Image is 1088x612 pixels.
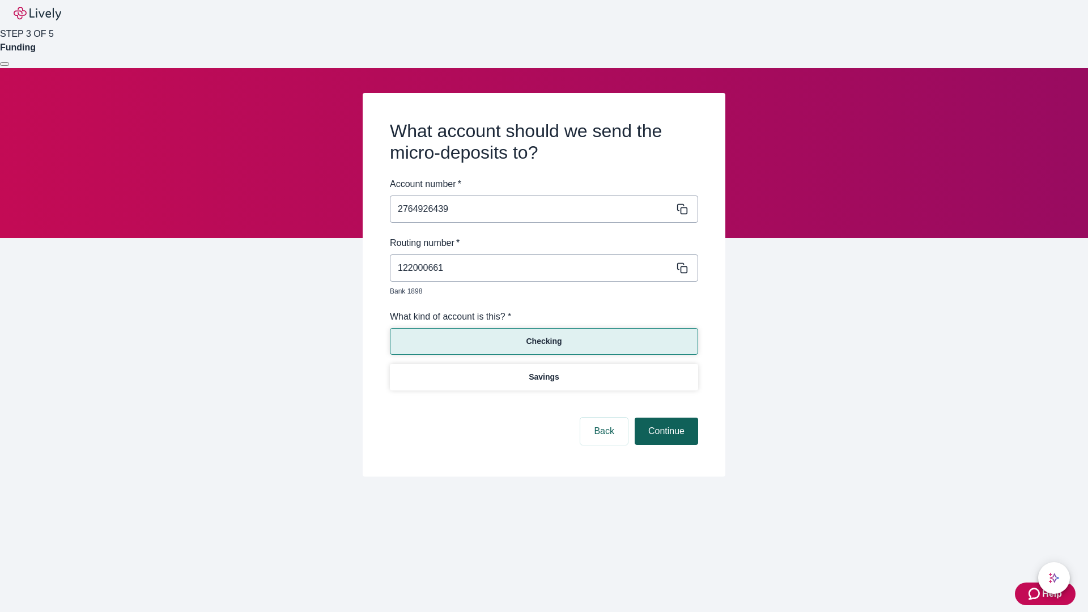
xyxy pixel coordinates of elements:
[390,120,698,164] h2: What account should we send the micro-deposits to?
[390,177,461,191] label: Account number
[677,262,688,274] svg: Copy to clipboard
[526,335,562,347] p: Checking
[580,418,628,445] button: Back
[1015,583,1076,605] button: Zendesk support iconHelp
[1042,587,1062,601] span: Help
[1048,572,1060,584] svg: Lively AI Assistant
[1028,587,1042,601] svg: Zendesk support icon
[390,236,460,250] label: Routing number
[674,260,690,276] button: Copy message content to clipboard
[674,201,690,217] button: Copy message content to clipboard
[677,203,688,215] svg: Copy to clipboard
[390,310,511,324] label: What kind of account is this? *
[1038,562,1070,594] button: chat
[635,418,698,445] button: Continue
[14,7,61,20] img: Lively
[390,328,698,355] button: Checking
[390,286,690,296] p: Bank 1898
[390,364,698,390] button: Savings
[529,371,559,383] p: Savings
